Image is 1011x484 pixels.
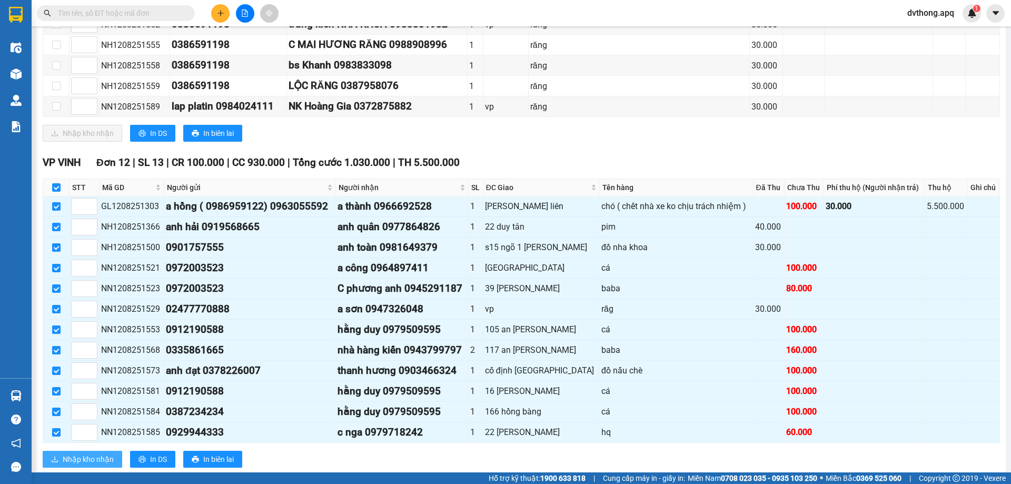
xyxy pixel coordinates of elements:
[489,472,586,484] span: Hỗ trợ kỹ thuật:
[166,424,334,440] div: 0929944333
[909,472,911,484] span: |
[166,281,334,297] div: 0972003523
[166,219,334,235] div: anh hải 0919568665
[530,38,748,52] div: răng
[953,475,960,482] span: copyright
[601,241,751,254] div: đồ nha khoa
[470,282,481,295] div: 1
[826,472,901,484] span: Miền Bắc
[338,404,467,420] div: hằng duy 0979509595
[470,323,481,336] div: 1
[101,384,162,398] div: NN1208251581
[102,182,153,193] span: Mã GD
[166,240,334,255] div: 0901757555
[786,261,822,274] div: 100.000
[101,241,162,254] div: NH1208251500
[540,474,586,482] strong: 1900 633 818
[166,301,334,317] div: 02477770888
[593,472,595,484] span: |
[183,125,242,142] button: printerIn biên lai
[786,323,822,336] div: 100.000
[485,241,598,254] div: s15 ngõ 1 [PERSON_NAME]
[101,405,162,418] div: NN1208251584
[485,364,598,377] div: cố định [GEOGRAPHIC_DATA]
[485,282,598,295] div: 39 [PERSON_NAME]
[601,200,751,213] div: chó ( chết nhà xe ko chịu trách nhiệm )
[786,384,822,398] div: 100.000
[485,100,527,113] div: vp
[968,179,1000,196] th: Ghi chú
[927,200,966,213] div: 5.500.000
[470,343,481,357] div: 2
[101,323,162,336] div: NN1208251553
[192,130,199,138] span: printer
[338,281,467,297] div: C phương anh 0945291187
[785,179,824,196] th: Chưa Thu
[101,261,162,274] div: NN1208251521
[393,156,395,169] span: |
[755,220,782,233] div: 40.000
[101,220,162,233] div: NH1208251366
[485,220,598,233] div: 22 duy tân
[133,156,135,169] span: |
[289,78,465,94] div: LỘC RĂNG 0387958076
[192,456,199,464] span: printer
[9,7,23,23] img: logo-vxr
[470,220,481,233] div: 1
[138,156,164,169] span: SL 13
[101,282,162,295] div: NN1208251523
[11,414,21,424] span: question-circle
[603,472,685,484] span: Cung cấp máy in - giấy in:
[486,182,589,193] span: ĐC Giao
[786,364,822,377] div: 100.000
[167,182,325,193] span: Người gửi
[338,322,467,338] div: hằng duy 0979509595
[991,8,1000,18] span: caret-down
[166,199,334,214] div: a hồng ( 0986959122) 0963055592
[11,95,22,106] img: warehouse-icon
[232,156,285,169] span: CC 930.000
[101,100,168,113] div: NN1208251589
[755,241,782,254] div: 30.000
[289,57,465,73] div: bs Khanh 0983833098
[101,38,168,52] div: NH1208251555
[751,100,781,113] div: 30.000
[786,426,822,439] div: 60.000
[100,238,164,258] td: NH1208251500
[470,302,481,315] div: 1
[241,9,249,17] span: file-add
[172,37,285,53] div: 0386591198
[688,472,817,484] span: Miền Nam
[100,55,170,76] td: NH1208251558
[51,456,58,464] span: download
[601,302,751,315] div: răg
[100,76,170,96] td: NH1208251559
[601,282,751,295] div: baba
[100,96,170,117] td: NN1208251589
[751,38,781,52] div: 30.000
[601,384,751,398] div: cá
[130,125,175,142] button: printerIn DS
[469,59,481,72] div: 1
[101,200,162,213] div: GL1208251303
[11,390,22,401] img: warehouse-icon
[754,179,785,196] th: Đã Thu
[470,384,481,398] div: 1
[166,404,334,420] div: 0387234234
[751,80,781,93] div: 30.000
[485,343,598,357] div: 117 an [PERSON_NAME]
[172,57,285,73] div: 0386591198
[485,405,598,418] div: 166 hồng bàng
[338,219,467,235] div: anh quân 0977864826
[826,200,923,213] div: 30.000
[150,453,167,465] span: In DS
[11,121,22,132] img: solution-icon
[856,474,901,482] strong: 0369 525 060
[485,384,598,398] div: 16 [PERSON_NAME]
[100,340,164,361] td: NN1208251568
[101,343,162,357] div: NN1208251568
[293,156,390,169] span: Tổng cước 1.030.000
[338,199,467,214] div: a thành 0966692528
[601,323,751,336] div: cá
[786,343,822,357] div: 160.000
